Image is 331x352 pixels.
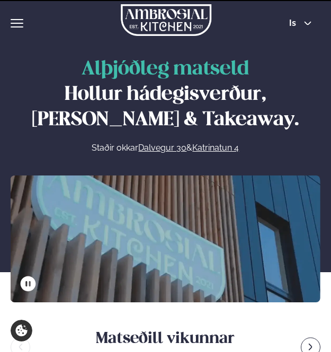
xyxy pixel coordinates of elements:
[192,142,239,154] a: Katrinatun 4
[21,142,310,154] p: Staðir okkar &
[11,17,23,30] button: hamburger
[138,142,186,154] a: Dalvegur 30
[289,19,299,27] span: is
[21,57,310,133] h1: Hollur hádegisverður, [PERSON_NAME] & Takeaway.
[281,19,320,27] button: is
[121,4,211,36] img: logo
[82,60,249,79] span: Alþjóðleg matseld
[11,320,32,341] a: Cookie settings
